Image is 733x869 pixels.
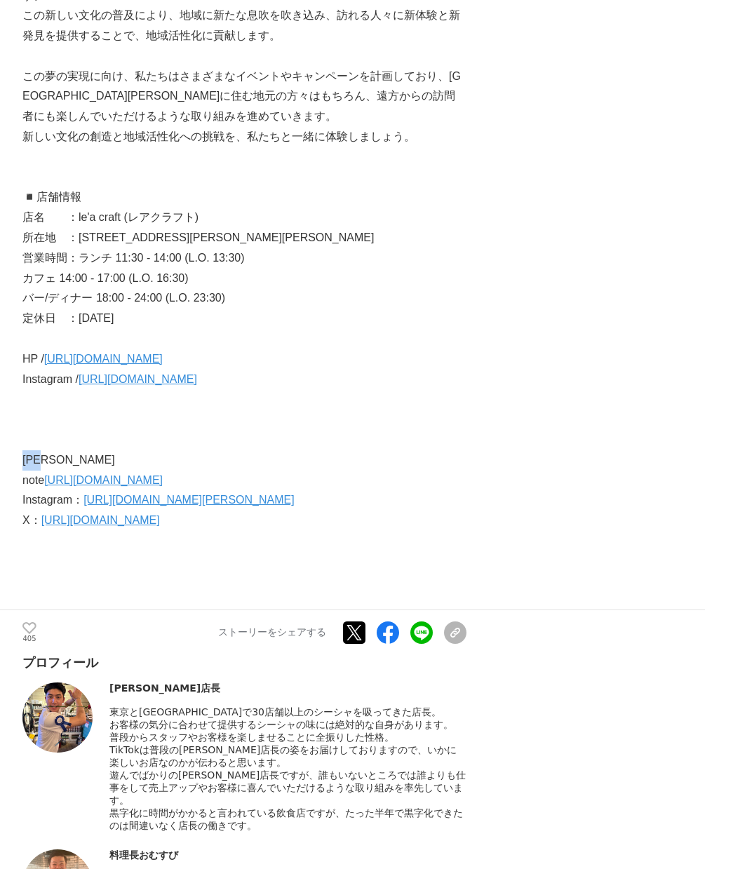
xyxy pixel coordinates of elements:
[22,682,93,753] img: thumbnail_e08fbe00-7059-11ef-940b-059ac42186b3.jpeg
[109,732,394,743] span: 普段からスタッフやお客様を楽しませることに全振りした性格。
[109,706,441,718] span: 東京と[GEOGRAPHIC_DATA]で30店舗以上のシーシャを吸ってきた店長。
[22,67,466,127] p: この夢の実現に向け、私たちはさまざまなイベントやキャンペーンを計画しており、[GEOGRAPHIC_DATA][PERSON_NAME]に住む地元の方々はもちろん、遠方からの訪問者にも楽しんでい...
[109,769,466,806] span: 遊んでばかりの[PERSON_NAME]店長ですが、誰もいないところでは誰よりも仕事をして売上アップやお客様に喜んでいただけるような取り組みを率先しています。
[44,474,163,486] a: [URL][DOMAIN_NAME]
[22,635,36,642] p: 405
[22,370,466,390] p: Instagram /
[22,187,466,208] p: ◾️店舗情報
[22,288,466,309] p: バー/ディナー 18:00 - 24:00 (L.O. 23:30)
[22,208,466,228] p: 店名 ：le'a craft (レアクラフト)
[22,309,466,329] p: 定休日 ：[DATE]
[41,514,160,526] a: [URL][DOMAIN_NAME]
[22,349,466,370] p: HP /
[22,269,466,289] p: カフェ 14:00 - 17:00 (L.O. 16:30)
[22,6,466,46] p: この新しい文化の普及により、地域に新たな息吹を吹き込み、訪れる人々に新体験と新発見を提供することで、地域活性化に貢献します。
[44,353,163,365] a: [URL][DOMAIN_NAME]
[22,654,466,671] div: プロフィール
[109,807,463,831] span: 黒字化に時間がかかると言われている飲食店ですが、たった半年で黒字化できたのは間違いなく店長の働きです。
[22,228,466,248] p: 所在地 ：[STREET_ADDRESS][PERSON_NAME][PERSON_NAME]
[83,494,295,506] a: [URL][DOMAIN_NAME][PERSON_NAME]
[22,511,466,531] p: X：
[109,719,453,730] span: お客様の気分に合わせて提供するシーシャの味には絶対的な自身があります。
[109,744,457,768] span: TikTokは普段の[PERSON_NAME]店長の姿をお届けしておりますので、いかに楽しいお店なのかが伝わると思います。
[109,849,466,862] div: 料理長おむすび
[22,450,466,471] p: [PERSON_NAME]
[22,127,466,147] p: 新しい文化の創造と地域活性化への挑戦を、私たちと一緒に体験しましょう。
[79,373,197,385] a: [URL][DOMAIN_NAME]
[218,626,326,639] p: ストーリーをシェアする
[22,490,466,511] p: Instagram：
[109,682,466,695] div: [PERSON_NAME]店長
[22,248,466,269] p: 営業時間：ランチ 11:30 - 14:00 (L.O. 13:30)
[22,471,466,491] p: note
